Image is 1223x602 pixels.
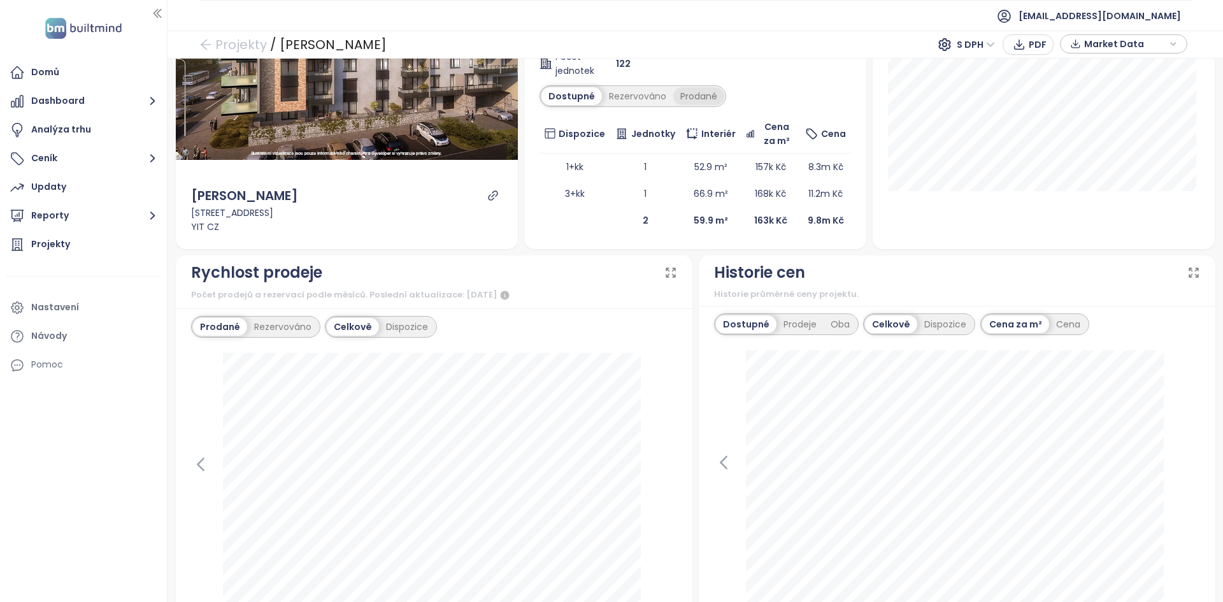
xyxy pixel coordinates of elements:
[755,187,786,200] span: 168k Kč
[6,175,161,200] a: Updaty
[821,127,846,141] span: Cena
[1003,34,1054,55] button: PDF
[610,154,680,180] td: 1
[191,186,298,206] div: [PERSON_NAME]
[191,261,322,285] div: Rychlost prodeje
[824,315,857,333] div: Oba
[694,214,728,227] b: 59.9 m²
[6,60,161,85] a: Domů
[247,318,318,336] div: Rezervováno
[714,288,1200,301] div: Historie průměrné ceny projektu.
[6,352,161,378] div: Pomoc
[808,187,843,200] span: 11.2m Kč
[754,214,787,227] b: 163k Kč
[6,324,161,349] a: Návody
[616,57,631,71] span: 122
[199,33,267,56] a: arrow-left Projekty
[1049,315,1087,333] div: Cena
[917,315,973,333] div: Dispozice
[559,127,605,141] span: Dispozice
[758,120,795,148] span: Cena za m²
[31,122,91,138] div: Analýza trhu
[673,87,724,105] div: Prodané
[610,180,680,207] td: 1
[776,315,824,333] div: Prodeje
[1019,1,1181,31] span: [EMAIL_ADDRESS][DOMAIN_NAME]
[199,38,212,51] span: arrow-left
[31,328,67,344] div: Návody
[280,33,387,56] div: [PERSON_NAME]
[6,203,161,229] button: Reporty
[540,154,611,180] td: 1+kk
[602,87,673,105] div: Rezervováno
[31,64,59,80] div: Domů
[41,15,125,41] img: logo
[680,154,741,180] td: 52.9 m²
[31,299,79,315] div: Nastavení
[631,127,675,141] span: Jednotky
[555,50,594,78] span: Počet jednotek
[540,180,611,207] td: 3+kk
[191,288,677,303] div: Počet prodejů a rezervací podle měsíců. Poslední aktualizace: [DATE]
[379,318,435,336] div: Dispozice
[1067,34,1180,54] div: button
[1029,38,1047,52] span: PDF
[541,87,602,105] div: Dostupné
[808,214,844,227] b: 9.8m Kč
[982,315,1049,333] div: Cena za m²
[6,146,161,171] button: Ceník
[31,179,66,195] div: Updaty
[191,220,503,234] div: YIT CZ
[270,33,276,56] div: /
[193,318,247,336] div: Prodané
[191,206,503,220] div: [STREET_ADDRESS]
[957,35,995,54] span: S DPH
[6,232,161,257] a: Projekty
[1084,34,1166,54] span: Market Data
[716,315,776,333] div: Dostupné
[6,295,161,320] a: Nastavení
[327,318,379,336] div: Celkově
[31,236,70,252] div: Projekty
[701,127,736,141] span: Interiér
[6,89,161,114] button: Dashboard
[31,357,63,373] div: Pomoc
[865,315,917,333] div: Celkově
[643,214,648,227] b: 2
[714,261,805,285] div: Historie cen
[808,161,843,173] span: 8.3m Kč
[755,161,786,173] span: 157k Kč
[680,180,741,207] td: 66.9 m²
[487,190,499,201] a: link
[6,117,161,143] a: Analýza trhu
